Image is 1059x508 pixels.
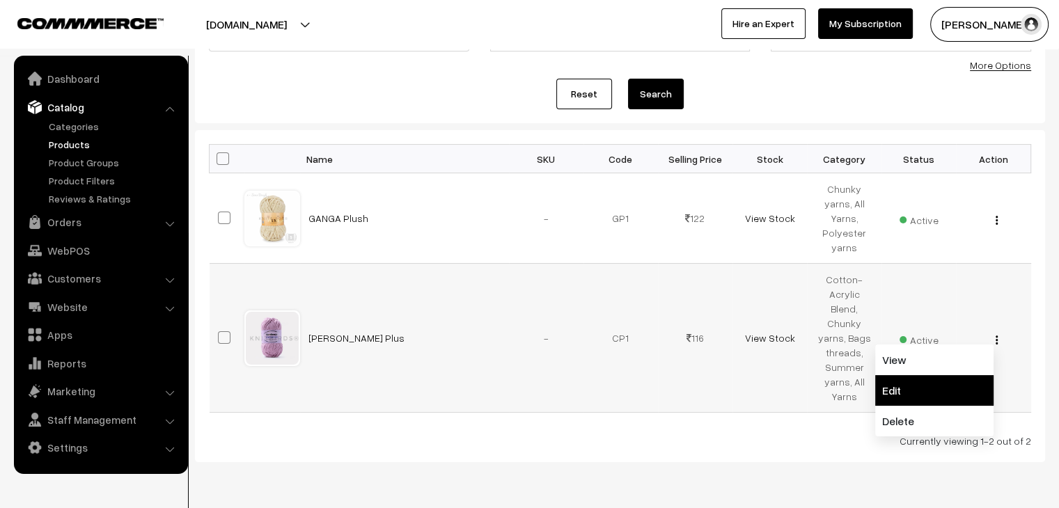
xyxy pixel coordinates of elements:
a: Products [45,137,183,152]
a: Hire an Expert [721,8,806,39]
div: Keywords by Traffic [154,82,235,91]
a: Catalog [17,95,183,120]
img: Menu [996,216,998,225]
a: GANGA Plush [308,212,368,224]
a: Staff Management [17,407,183,432]
td: - [509,173,583,264]
span: Active [900,329,939,347]
button: [PERSON_NAME]… [930,7,1049,42]
td: Chunky yarns, All Yarns, Polyester yarns [807,173,881,264]
th: SKU [509,145,583,173]
a: Reset [556,79,612,109]
td: 116 [658,264,732,413]
a: Categories [45,119,183,134]
th: Category [807,145,881,173]
td: - [509,264,583,413]
a: Website [17,294,183,319]
a: View Stock [744,212,794,224]
a: Reports [17,351,183,376]
a: View Stock [744,332,794,344]
a: Customers [17,266,183,291]
img: website_grey.svg [22,36,33,47]
td: 122 [658,173,732,264]
a: Dashboard [17,66,183,91]
th: Selling Price [658,145,732,173]
a: My Subscription [818,8,913,39]
a: More Options [970,59,1031,71]
a: COMMMERCE [17,14,139,31]
th: Stock [732,145,807,173]
th: Code [583,145,658,173]
div: v 4.0.25 [39,22,68,33]
a: Edit [875,375,994,406]
a: Product Filters [45,173,183,188]
button: [DOMAIN_NAME] [157,7,336,42]
a: Reviews & Ratings [45,191,183,206]
img: logo_orange.svg [22,22,33,33]
a: Apps [17,322,183,347]
td: CP1 [583,264,658,413]
th: Action [956,145,1030,173]
td: Cotton-Acrylic Blend, Chunky yarns, Bags threads, Summer yarns, All Yarns [807,264,881,413]
td: GP1 [583,173,658,264]
img: tab_keywords_by_traffic_grey.svg [139,81,150,92]
a: WebPOS [17,238,183,263]
th: Status [881,145,956,173]
a: Product Groups [45,155,183,170]
a: Orders [17,209,183,235]
img: COMMMERCE [17,18,164,29]
a: Settings [17,435,183,460]
div: Domain: [DOMAIN_NAME] [36,36,153,47]
a: Delete [875,406,994,436]
a: Marketing [17,379,183,404]
img: user [1021,14,1042,35]
button: Search [628,79,684,109]
img: Menu [996,335,998,344]
div: Currently viewing 1-2 out of 2 [209,434,1031,448]
div: Domain Overview [53,82,125,91]
a: View [875,344,994,375]
th: Name [300,145,509,173]
a: [PERSON_NAME] Plus [308,332,405,344]
span: Active [900,209,939,228]
img: tab_domain_overview_orange.svg [38,81,49,92]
